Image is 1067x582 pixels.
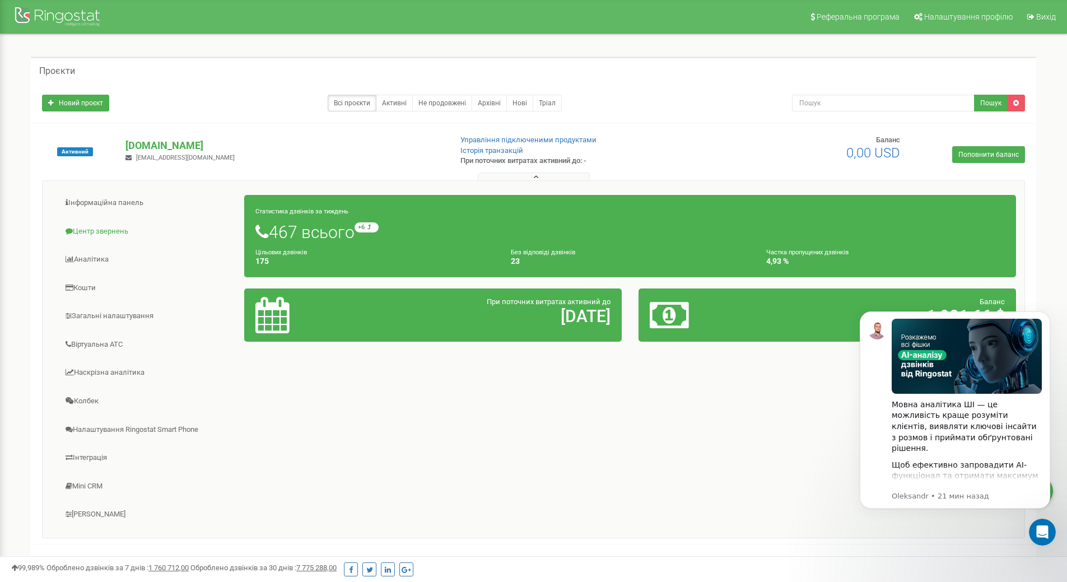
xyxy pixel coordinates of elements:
[1029,519,1056,546] iframe: Intercom live chat
[460,136,597,144] a: Управління підключеними продуктами
[51,302,245,330] a: Загальні налаштування
[328,95,376,111] a: Всі проєкти
[846,145,900,161] span: 0,00 USD
[39,66,75,76] h5: Проєкти
[51,359,245,387] a: Наскрізна аналітика
[843,295,1067,552] iframe: Intercom notifications сообщение
[379,307,611,325] h2: [DATE]
[51,501,245,528] a: [PERSON_NAME]
[125,138,442,153] p: [DOMAIN_NAME]
[255,249,307,256] small: Цільових дзвінків
[1036,12,1056,21] span: Вихід
[57,147,93,156] span: Активний
[376,95,413,111] a: Активні
[51,444,245,472] a: Інтеграція
[876,136,900,144] span: Баланс
[51,246,245,273] a: Аналiтика
[412,95,472,111] a: Не продовжені
[766,257,1005,266] h4: 4,93 %
[774,307,1005,325] h2: 1 901,66 $
[511,257,749,266] h4: 23
[51,416,245,444] a: Налаштування Ringostat Smart Phone
[487,297,611,306] span: При поточних витратах активний до
[51,218,245,245] a: Центр звернень
[51,274,245,302] a: Кошти
[974,95,1008,111] button: Пошук
[817,12,900,21] span: Реферальна програма
[42,95,109,111] a: Новий проєкт
[355,222,379,232] small: +6
[46,564,189,572] span: Оброблено дзвінків за 7 днів :
[11,564,45,572] span: 99,989%
[766,249,849,256] small: Частка пропущених дзвінків
[952,146,1025,163] a: Поповнити баланс
[148,564,189,572] u: 1 760 712,00
[190,564,337,572] span: Оброблено дзвінків за 30 днів :
[511,249,575,256] small: Без відповіді дзвінків
[924,12,1013,21] span: Налаштування профілю
[255,222,1005,241] h1: 467 всього
[460,156,693,166] p: При поточних витратах активний до: -
[792,95,975,111] input: Пошук
[533,95,562,111] a: Тріал
[51,331,245,358] a: Віртуальна АТС
[506,95,533,111] a: Нові
[51,189,245,217] a: Інформаційна панель
[51,388,245,415] a: Колбек
[255,208,348,215] small: Статистика дзвінків за тиждень
[296,564,337,572] u: 7 775 288,00
[51,473,245,500] a: Mini CRM
[136,154,235,161] span: [EMAIL_ADDRESS][DOMAIN_NAME]
[472,95,507,111] a: Архівні
[460,146,523,155] a: Історія транзакцій
[255,257,494,266] h4: 175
